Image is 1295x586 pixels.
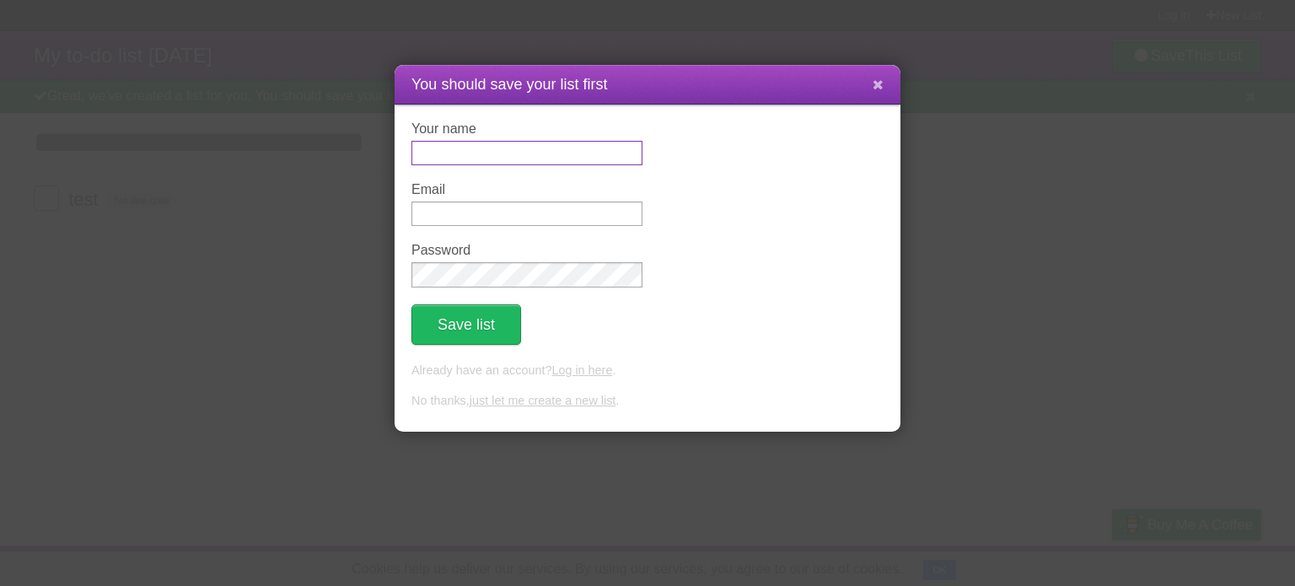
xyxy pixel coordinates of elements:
label: Email [411,182,642,197]
a: just let me create a new list [470,394,616,407]
p: No thanks, . [411,392,884,411]
p: Already have an account? . [411,362,884,380]
label: Password [411,243,642,258]
a: Log in here [551,363,612,377]
button: Save list [411,304,521,345]
h1: You should save your list first [411,73,884,96]
label: Your name [411,121,642,137]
